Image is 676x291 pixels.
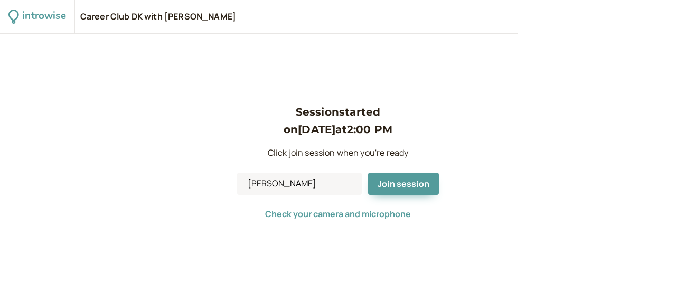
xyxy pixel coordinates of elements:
p: Click join session when you're ready [237,146,439,160]
span: Join session [378,178,429,190]
span: Check your camera and microphone [265,208,411,220]
button: Join session [368,173,439,195]
div: introwise [22,8,65,25]
input: Your Name [237,173,362,195]
button: Check your camera and microphone [265,209,411,219]
h3: Session started on [DATE] at 2:00 PM [237,104,439,138]
div: Career Club DK with [PERSON_NAME] [80,11,236,23]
